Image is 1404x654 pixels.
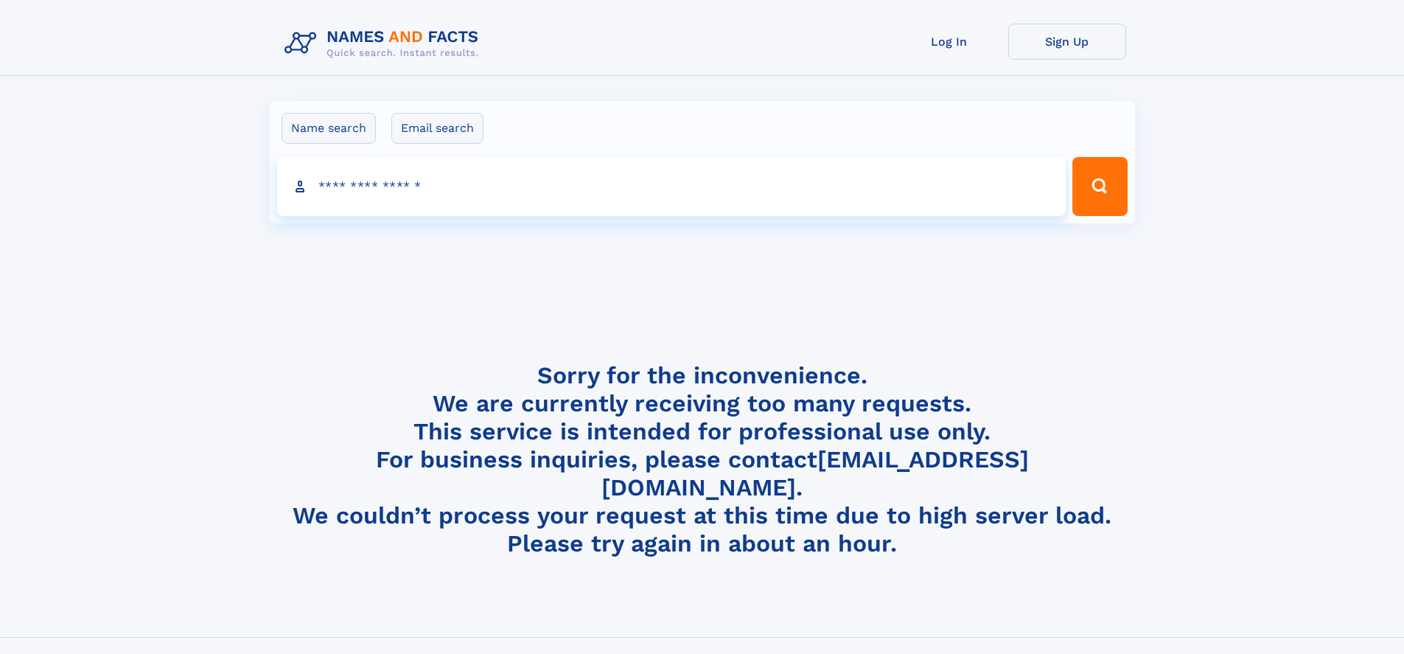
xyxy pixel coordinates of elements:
[890,24,1008,60] a: Log In
[277,157,1066,216] input: search input
[601,445,1029,501] a: [EMAIL_ADDRESS][DOMAIN_NAME]
[1072,157,1127,216] button: Search Button
[391,113,483,144] label: Email search
[1008,24,1126,60] a: Sign Up
[279,24,491,63] img: Logo Names and Facts
[282,113,376,144] label: Name search
[279,361,1126,558] h4: Sorry for the inconvenience. We are currently receiving too many requests. This service is intend...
